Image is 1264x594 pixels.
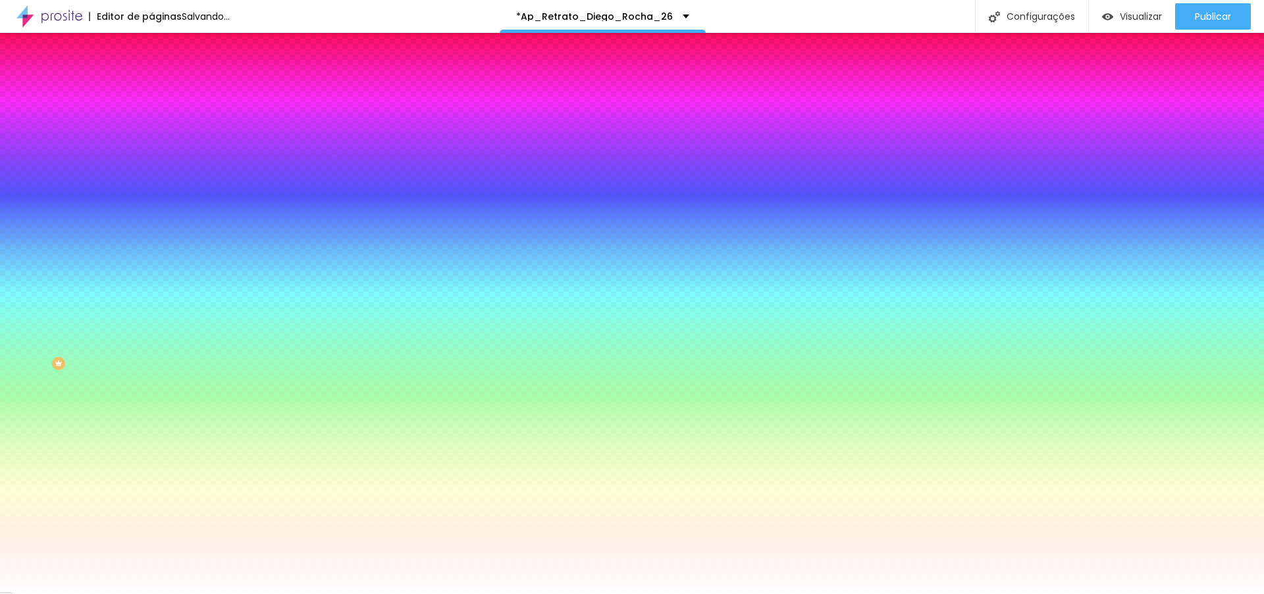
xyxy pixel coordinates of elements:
button: Visualizar [1089,3,1175,30]
span: Visualizar [1120,11,1162,22]
span: Publicar [1195,11,1231,22]
img: view-1.svg [1102,11,1113,22]
button: Publicar [1175,3,1251,30]
div: Salvando... [182,12,230,21]
div: Editor de páginas [89,12,182,21]
img: Icone [989,11,1000,22]
p: *Ap_Retrato_Diego_Rocha_26 [516,12,673,21]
